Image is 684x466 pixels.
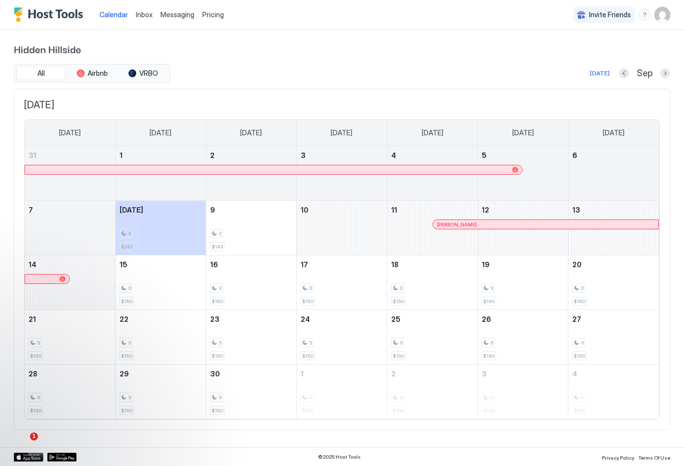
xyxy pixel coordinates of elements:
[654,7,670,23] div: User profile
[99,9,128,20] a: Calendar
[512,128,534,137] span: [DATE]
[160,9,194,20] a: Messaging
[568,255,659,310] td: September 20, 2025
[321,120,362,146] a: Wednesday
[393,353,404,359] span: $150
[116,365,206,383] a: September 29, 2025
[502,120,544,146] a: Friday
[603,128,624,137] span: [DATE]
[589,67,611,79] button: [DATE]
[297,201,387,219] a: September 10, 2025
[589,10,631,19] span: Invite Friends
[120,151,123,159] span: 1
[7,371,204,439] iframe: Intercom notifications message
[400,285,403,291] span: 3
[331,128,352,137] span: [DATE]
[412,120,453,146] a: Thursday
[437,221,654,228] div: [PERSON_NAME]
[121,244,132,250] span: $143
[490,340,493,346] span: 3
[150,128,171,137] span: [DATE]
[206,310,296,328] a: September 23, 2025
[301,370,304,378] span: 1
[574,353,585,359] span: $160
[29,370,37,378] span: 28
[210,370,220,378] span: 30
[639,9,651,21] div: menu
[482,315,491,323] span: 26
[67,66,117,80] button: Airbnb
[387,201,478,255] td: September 11, 2025
[47,453,77,462] a: Google Play Store
[206,146,296,201] td: September 2, 2025
[490,285,493,291] span: 3
[296,201,387,255] td: September 10, 2025
[218,340,221,346] span: 3
[210,260,218,269] span: 16
[14,453,43,462] a: App Store
[318,454,361,460] span: © 2025 Host Tools
[478,310,568,365] td: September 26, 2025
[116,255,206,274] a: September 15, 2025
[297,255,387,274] a: September 17, 2025
[391,315,401,323] span: 25
[301,206,309,214] span: 10
[581,340,584,346] span: 3
[37,69,45,78] span: All
[568,365,659,419] td: October 4, 2025
[387,146,478,201] td: September 4, 2025
[478,365,568,419] td: October 3, 2025
[391,206,397,214] span: 11
[230,120,272,146] a: Tuesday
[572,370,577,378] span: 4
[88,69,108,78] span: Airbnb
[37,340,40,346] span: 3
[14,7,88,22] a: Host Tools Logo
[482,260,490,269] span: 19
[120,260,127,269] span: 15
[478,365,568,383] a: October 3, 2025
[206,255,296,310] td: September 16, 2025
[478,146,568,201] td: September 5, 2025
[99,10,128,19] span: Calendar
[160,10,194,19] span: Messaging
[212,353,223,359] span: $150
[29,151,36,159] span: 31
[119,66,168,80] button: VRBO
[240,128,262,137] span: [DATE]
[25,201,115,219] a: September 7, 2025
[16,66,65,80] button: All
[136,9,153,20] a: Inbox
[202,10,224,19] span: Pricing
[206,201,296,219] a: September 9, 2025
[483,353,495,359] span: $160
[25,146,115,164] a: August 31, 2025
[572,151,577,159] span: 6
[568,146,659,201] td: September 6, 2025
[49,120,91,146] a: Sunday
[10,433,33,456] iframe: Intercom live chat
[309,285,312,291] span: 3
[25,310,115,328] a: September 21, 2025
[437,221,477,228] span: [PERSON_NAME]
[29,260,36,269] span: 14
[572,315,581,323] span: 27
[301,260,308,269] span: 17
[115,255,206,310] td: September 15, 2025
[581,285,584,291] span: 3
[14,41,670,56] span: Hidden Hillside
[24,99,660,111] span: [DATE]
[302,298,313,305] span: $150
[297,310,387,328] a: September 24, 2025
[478,146,568,164] a: September 5, 2025
[128,285,131,291] span: 3
[478,201,568,255] td: September 12, 2025
[572,260,582,269] span: 20
[14,64,170,83] div: tab-group
[602,455,634,461] span: Privacy Policy
[478,310,568,328] a: September 26, 2025
[387,365,477,383] a: October 2, 2025
[568,365,659,383] a: October 4, 2025
[206,146,296,164] a: September 2, 2025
